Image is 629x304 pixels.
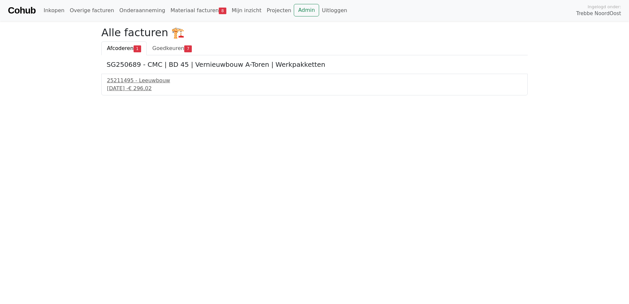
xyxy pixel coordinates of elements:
a: Projecten [264,4,294,17]
a: Onderaanneming [117,4,168,17]
span: Goedkeuren [152,45,184,51]
span: 7 [184,45,192,52]
a: Materiaal facturen8 [168,4,229,17]
a: Admin [294,4,319,16]
span: Ingelogd onder: [588,4,621,10]
a: Overige facturen [67,4,117,17]
a: Afcoderen1 [101,41,147,55]
a: Mijn inzicht [229,4,264,17]
span: 1 [134,45,141,52]
h5: SG250689 - CMC | BD 45 | Vernieuwbouw A-Toren | Werkpakketten [107,61,522,68]
div: 25211495 - Leeuwbouw [107,77,522,85]
a: Goedkeuren7 [147,41,197,55]
span: 8 [219,8,226,14]
a: 25211495 - Leeuwbouw[DATE] -€ 296,02 [107,77,522,92]
a: Cohub [8,3,36,18]
h2: Alle facturen 🏗️ [101,26,528,39]
div: [DATE] - [107,85,522,92]
a: Uitloggen [319,4,350,17]
a: Inkopen [41,4,67,17]
span: € 296,02 [128,85,152,91]
span: Afcoderen [107,45,134,51]
span: Trebbe NoordOost [576,10,621,17]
